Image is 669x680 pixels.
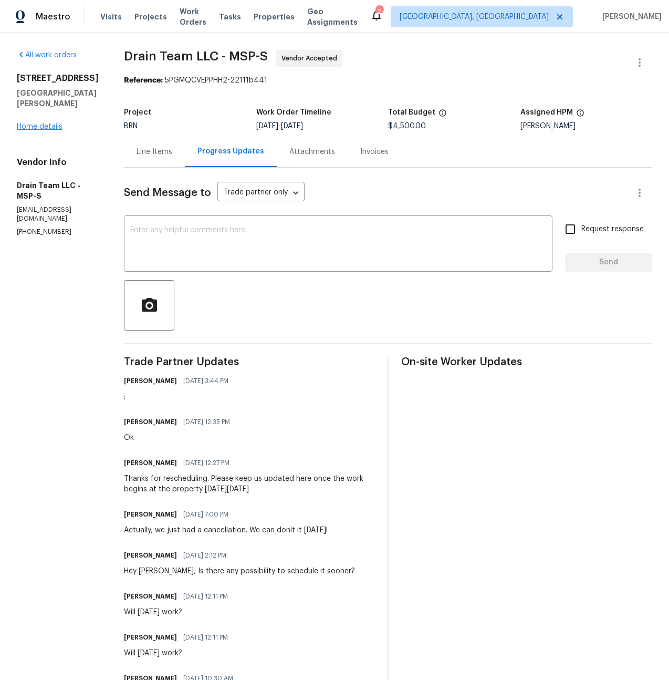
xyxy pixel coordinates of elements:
div: 5PGMQCVEPPHH2-22111b441 [124,75,652,86]
h5: Assigned HPM [520,109,573,116]
span: [DATE] 7:00 PM [183,509,228,520]
h6: [PERSON_NAME] [124,417,177,427]
div: Trade partner only [217,184,305,202]
h6: [PERSON_NAME] [124,550,177,561]
span: Trade Partner Updates [124,357,375,367]
span: - [256,122,303,130]
span: Projects [134,12,167,22]
span: [DATE] 2:12 PM [183,550,226,561]
span: [DATE] 12:27 PM [183,458,229,468]
span: [DATE] 12:11 PM [183,632,228,643]
div: Line Items [137,147,172,157]
p: [PHONE_NUMBER] [17,228,99,236]
div: Attachments [289,147,335,157]
h6: [PERSON_NAME] [124,509,177,520]
h5: [GEOGRAPHIC_DATA][PERSON_NAME] [17,88,99,109]
h4: Vendor Info [17,157,99,168]
b: Reference: [124,77,163,84]
a: All work orders [17,51,77,59]
span: $4,500.00 [388,122,426,130]
span: [DATE] 3:44 PM [183,376,228,386]
span: Properties [254,12,295,22]
span: The total cost of line items that have been proposed by Opendoor. This sum includes line items th... [438,109,447,122]
span: [DATE] [256,122,278,130]
span: Request response [581,224,644,235]
h6: [PERSON_NAME] [124,591,177,602]
div: Will [DATE] work? [124,648,234,658]
span: Send Message to [124,188,211,198]
h5: Work Order Timeline [256,109,331,116]
div: Thanks for rescheduling. Please keep us updated here once the work begins at the property [DATE][... [124,473,375,494]
div: 2 [375,6,383,17]
span: [DATE] 12:11 PM [183,591,228,602]
span: Geo Assignments [307,6,358,27]
div: Hey [PERSON_NAME], Is there any possibility to schedule it sooner? [124,566,355,576]
div: [PERSON_NAME] [520,122,653,130]
div: Will [DATE] work? [124,607,234,617]
span: Drain Team LLC - MSP-S [124,50,268,63]
div: : [124,391,235,402]
span: On-site Worker Updates [401,357,652,367]
span: [GEOGRAPHIC_DATA], [GEOGRAPHIC_DATA] [400,12,549,22]
span: Tasks [219,13,241,20]
span: [DATE] 12:35 PM [183,417,230,427]
h5: Project [124,109,151,116]
div: Ok [124,432,236,443]
h2: [STREET_ADDRESS] [17,73,99,84]
span: [DATE] [281,122,303,130]
p: [EMAIL_ADDRESS][DOMAIN_NAME] [17,205,99,223]
h6: [PERSON_NAME] [124,376,177,386]
span: The hpm assigned to this work order. [576,109,584,122]
h5: Drain Team LLC - MSP-S [17,180,99,201]
span: BRN [124,122,138,130]
span: Work Orders [180,6,206,27]
a: Home details [17,123,62,130]
span: Visits [100,12,122,22]
h6: [PERSON_NAME] [124,458,177,468]
span: Maestro [36,12,70,22]
h5: Total Budget [388,109,435,116]
div: Progress Updates [197,146,264,157]
span: Vendor Accepted [281,53,341,64]
div: Actually, we just had a cancellation. We can donit it [DATE]! [124,525,328,535]
span: [PERSON_NAME] [598,12,662,22]
h6: [PERSON_NAME] [124,632,177,643]
div: Invoices [360,147,389,157]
